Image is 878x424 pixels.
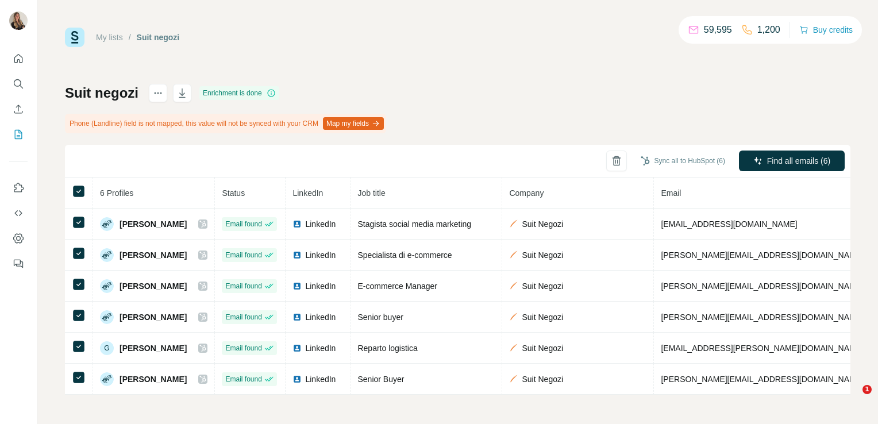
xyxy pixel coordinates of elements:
button: Feedback [9,253,28,274]
span: Company [509,188,544,198]
span: LinkedIn [305,280,336,292]
span: [PERSON_NAME] [120,311,187,323]
iframe: Intercom live chat [839,385,867,413]
button: Buy credits [799,22,853,38]
span: [EMAIL_ADDRESS][PERSON_NAME][DOMAIN_NAME] [661,344,863,353]
img: company-logo [509,250,518,259]
img: company-logo [509,219,518,228]
img: company-logo [509,281,518,290]
span: Find all emails (6) [767,155,830,167]
span: 1 [862,385,872,394]
span: [PERSON_NAME][EMAIL_ADDRESS][DOMAIN_NAME] [661,313,863,322]
span: LinkedIn [292,188,323,198]
span: [PERSON_NAME][EMAIL_ADDRESS][DOMAIN_NAME] [661,282,863,291]
button: Enrich CSV [9,99,28,120]
div: G [100,341,114,355]
span: [EMAIL_ADDRESS][DOMAIN_NAME] [661,219,797,229]
span: E-commerce Manager [357,282,437,291]
span: [PERSON_NAME][EMAIL_ADDRESS][DOMAIN_NAME] [661,375,863,384]
span: Suit Negozi [522,311,563,323]
img: Surfe Logo [65,28,84,47]
img: LinkedIn logo [292,375,302,384]
span: [PERSON_NAME] [120,218,187,230]
button: Use Surfe on LinkedIn [9,178,28,198]
img: Avatar [100,248,114,262]
span: Job title [357,188,385,198]
img: Avatar [100,279,114,293]
span: Senior Buyer [357,375,404,384]
button: Use Surfe API [9,203,28,223]
span: Email found [225,281,261,291]
img: Avatar [9,11,28,30]
button: Map my fields [323,117,384,130]
span: LinkedIn [305,249,336,261]
img: LinkedIn logo [292,250,302,260]
span: LinkedIn [305,311,336,323]
span: Suit Negozi [522,280,563,292]
span: [PERSON_NAME] [120,249,187,261]
span: Status [222,188,245,198]
img: company-logo [509,374,518,383]
span: Email found [225,312,261,322]
span: [PERSON_NAME] [120,342,187,354]
div: Suit negozi [137,32,180,43]
img: LinkedIn logo [292,219,302,229]
li: / [129,32,131,43]
span: Suit Negozi [522,249,563,261]
img: Avatar [100,217,114,231]
span: 6 Profiles [100,188,133,198]
p: 1,200 [757,23,780,37]
img: LinkedIn logo [292,282,302,291]
img: LinkedIn logo [292,344,302,353]
div: Phone (Landline) field is not mapped, this value will not be synced with your CRM [65,114,386,133]
img: Avatar [100,310,114,324]
button: Quick start [9,48,28,69]
span: Suit Negozi [522,342,563,354]
span: [PERSON_NAME][EMAIL_ADDRESS][DOMAIN_NAME] [661,250,863,260]
img: LinkedIn logo [292,313,302,322]
span: Email found [225,219,261,229]
span: LinkedIn [305,218,336,230]
img: company-logo [509,343,518,352]
img: Avatar [100,372,114,386]
span: Senior buyer [357,313,403,322]
span: Reparto logistica [357,344,417,353]
span: Stagista social media marketing [357,219,471,229]
div: Enrichment is done [199,86,279,100]
span: [PERSON_NAME] [120,280,187,292]
h1: Suit negozi [65,84,138,102]
button: Sync all to HubSpot (6) [633,152,733,169]
button: Search [9,74,28,94]
span: Email found [225,374,261,384]
button: Dashboard [9,228,28,249]
img: company-logo [509,312,518,321]
span: Suit Negozi [522,373,563,385]
a: My lists [96,33,123,42]
span: LinkedIn [305,373,336,385]
span: Email found [225,250,261,260]
span: Email found [225,343,261,353]
span: [PERSON_NAME] [120,373,187,385]
button: actions [149,84,167,102]
button: Find all emails (6) [739,151,845,171]
p: 59,595 [704,23,732,37]
span: Specialista di e-commerce [357,250,452,260]
span: Email [661,188,681,198]
span: Suit Negozi [522,218,563,230]
span: LinkedIn [305,342,336,354]
button: My lists [9,124,28,145]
